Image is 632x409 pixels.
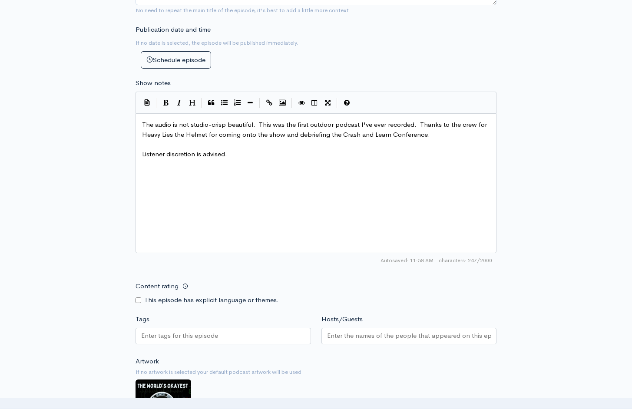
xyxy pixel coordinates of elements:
[136,314,149,324] label: Tags
[321,96,334,109] button: Toggle Fullscreen
[141,331,219,341] input: Enter tags for this episode
[263,96,276,109] button: Create Link
[172,96,185,109] button: Italic
[291,98,292,108] i: |
[276,96,289,109] button: Insert Image
[295,96,308,109] button: Toggle Preview
[231,96,244,109] button: Numbered List
[144,295,279,305] label: This episode has explicit language or themes.
[439,257,492,264] span: 247/2000
[136,368,496,376] small: If no artwork is selected your default podcast artwork will be used
[142,120,489,139] span: The audio is not studio-crisp beautiful. This was the first outdoor podcast I've ever recorded. T...
[381,257,433,264] span: Autosaved: 11:58 AM
[340,96,353,109] button: Markdown Guide
[136,25,211,35] label: Publication date and time
[156,98,157,108] i: |
[136,39,298,46] small: If no date is selected, the episode will be published immediately.
[201,98,202,108] i: |
[141,51,211,69] button: Schedule episode
[136,277,179,295] label: Content rating
[142,150,227,158] span: Listener discretion is advised.
[185,96,199,109] button: Heading
[205,96,218,109] button: Quote
[136,78,171,88] label: Show notes
[321,314,363,324] label: Hosts/Guests
[140,96,153,109] button: Insert Show Notes Template
[327,331,491,341] input: Enter the names of the people that appeared on this episode
[244,96,257,109] button: Insert Horizontal Line
[218,96,231,109] button: Generic List
[308,96,321,109] button: Toggle Side by Side
[337,98,338,108] i: |
[159,96,172,109] button: Bold
[136,356,159,366] label: Artwork
[136,7,351,14] small: No need to repeat the main title of the episode, it's best to add a little more context.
